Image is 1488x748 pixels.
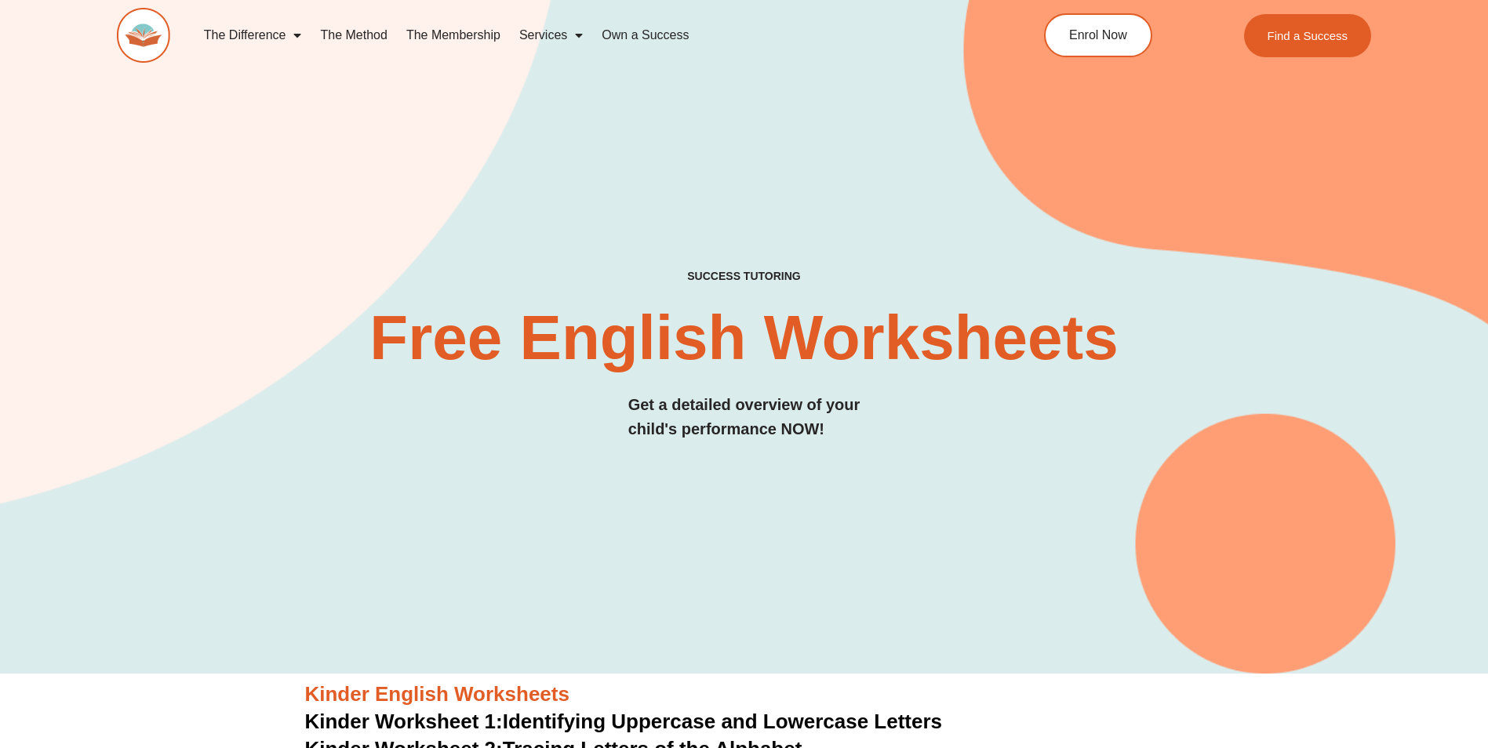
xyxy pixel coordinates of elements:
[195,17,311,53] a: The Difference
[305,681,1184,708] h3: Kinder English Worksheets
[558,270,930,283] h4: SUCCESS TUTORING​
[195,17,973,53] nav: Menu
[305,710,503,733] span: Kinder Worksheet 1:
[1069,29,1127,42] span: Enrol Now
[397,17,510,53] a: The Membership
[1268,30,1348,42] span: Find a Success
[510,17,592,53] a: Services
[592,17,698,53] a: Own a Success
[1244,14,1372,57] a: Find a Success
[1044,13,1152,57] a: Enrol Now
[305,710,943,733] a: Kinder Worksheet 1:Identifying Uppercase and Lowercase Letters
[311,17,396,53] a: The Method
[330,307,1159,369] h2: Free English Worksheets​
[628,393,860,441] h3: Get a detailed overview of your child's performance NOW!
